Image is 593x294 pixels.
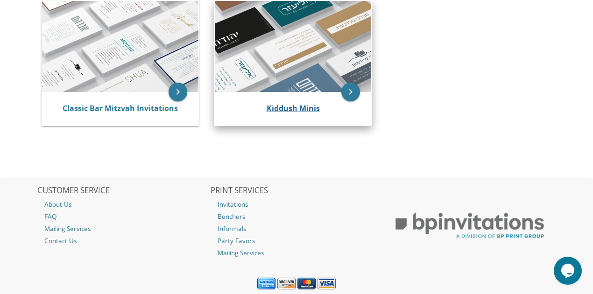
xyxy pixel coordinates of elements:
img: Classic Bar Mitzvah Invitations [42,1,198,92]
a: Mailing Services [37,223,209,235]
a: keyboard_arrow_right [341,83,360,101]
a: Mailing Services [211,247,382,259]
a: Informals [211,223,382,235]
img: BP Print Group [384,205,556,246]
a: Kiddush Minis [267,103,320,113]
a: Benchers [211,210,382,223]
h2: CUSTOMER SERVICE [37,186,209,196]
a: About Us [37,198,209,210]
a: Party Favors [211,235,382,247]
iframe: chat widget [554,257,584,285]
img: American Express [257,278,275,290]
a: Classic Bar Mitzvah Invitations [63,103,178,113]
a: Contact Us [37,235,209,247]
h2: PRINT SERVICES [211,186,382,196]
img: Discover [277,278,296,290]
img: MasterCard [297,278,316,290]
img: Kiddush Minis [215,1,371,92]
a: FAQ [37,210,209,223]
a: Invitations [211,198,382,210]
img: Visa [318,278,336,290]
a: keyboard_arrow_right [169,83,187,101]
